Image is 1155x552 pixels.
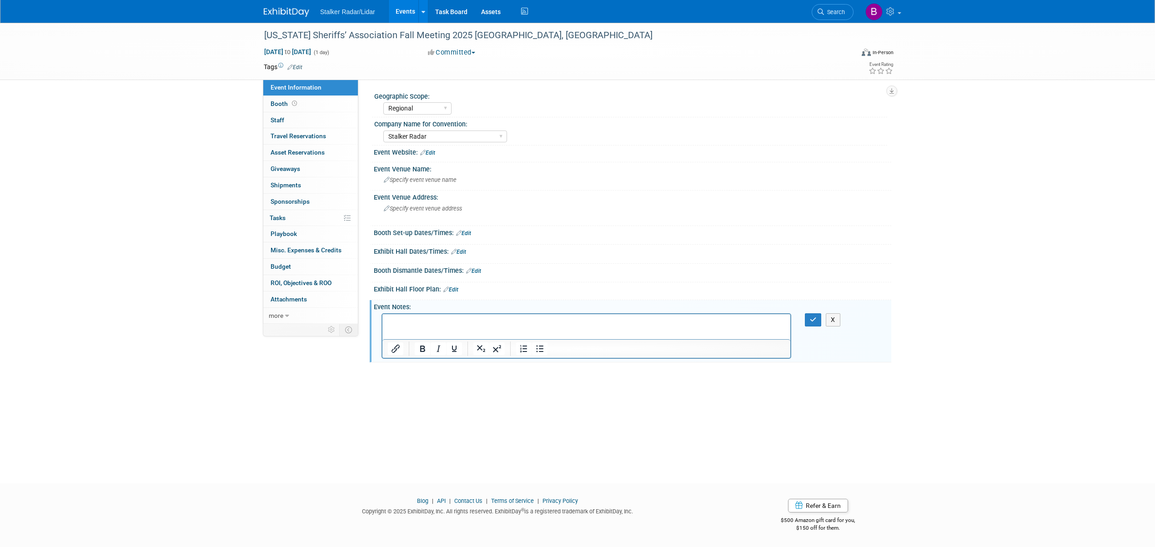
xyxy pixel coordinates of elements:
a: more [263,308,358,324]
a: Giveaways [263,161,358,177]
button: X [826,313,840,326]
span: Tasks [270,214,286,221]
td: Personalize Event Tab Strip [324,324,340,336]
a: Misc. Expenses & Credits [263,242,358,258]
img: ExhibitDay [264,8,309,17]
span: Attachments [271,296,307,303]
span: Search [824,9,845,15]
a: ROI, Objectives & ROO [263,275,358,291]
div: Event Venue Name: [374,162,891,174]
a: Refer & Earn [788,499,848,512]
span: Budget [271,263,291,270]
button: Underline [447,342,462,355]
span: | [447,497,453,504]
button: Subscript [473,342,489,355]
a: Edit [466,268,481,274]
span: Misc. Expenses & Credits [271,246,341,254]
span: Giveaways [271,165,300,172]
sup: ® [521,507,524,512]
a: Travel Reservations [263,128,358,144]
img: Brooke Journet [865,3,883,20]
button: Bold [415,342,430,355]
a: Edit [456,230,471,236]
span: Asset Reservations [271,149,325,156]
span: Booth not reserved yet [290,100,299,107]
span: to [283,48,292,55]
span: | [484,497,490,504]
a: API [437,497,446,504]
a: Contact Us [454,497,482,504]
div: Company Name for Convention: [374,117,887,129]
span: | [430,497,436,504]
button: Superscript [489,342,505,355]
a: Terms of Service [491,497,534,504]
div: Booth Set-up Dates/Times: [374,226,891,238]
span: Specify event venue name [384,176,457,183]
span: more [269,312,283,319]
a: Playbook [263,226,358,242]
div: Booth Dismantle Dates/Times: [374,264,891,276]
div: Copyright © 2025 ExhibitDay, Inc. All rights reserved. ExhibitDay is a registered trademark of Ex... [264,505,731,516]
iframe: Rich Text Area [382,314,790,339]
span: Stalker Radar/Lidar [320,8,375,15]
span: Specify event venue address [384,205,462,212]
div: In-Person [872,49,894,56]
span: Event Information [271,84,321,91]
span: Sponsorships [271,198,310,205]
a: Tasks [263,210,358,226]
a: Sponsorships [263,194,358,210]
span: Staff [271,116,284,124]
a: Attachments [263,291,358,307]
a: Blog [417,497,428,504]
a: Budget [263,259,358,275]
button: Italic [431,342,446,355]
span: Booth [271,100,299,107]
button: Numbered list [516,342,532,355]
div: Event Notes: [374,300,891,311]
a: Edit [443,286,458,293]
a: Privacy Policy [542,497,578,504]
button: Committed [425,48,479,57]
div: Event Format [800,47,894,61]
div: $500 Amazon gift card for you, [745,511,892,532]
div: [US_STATE] Sheriffs’ Association Fall Meeting 2025 [GEOGRAPHIC_DATA], [GEOGRAPHIC_DATA] [261,27,840,44]
span: Shipments [271,181,301,189]
span: Travel Reservations [271,132,326,140]
span: Playbook [271,230,297,237]
button: Insert/edit link [388,342,403,355]
div: Exhibit Hall Dates/Times: [374,245,891,256]
a: Booth [263,96,358,112]
div: Event Rating [869,62,893,67]
a: Shipments [263,177,358,193]
span: ROI, Objectives & ROO [271,279,331,286]
div: Event Website: [374,146,891,157]
span: | [535,497,541,504]
a: Edit [451,249,466,255]
td: Toggle Event Tabs [340,324,358,336]
a: Edit [287,64,302,70]
a: Asset Reservations [263,145,358,161]
img: Format-Inperson.png [862,49,871,56]
div: Geographic Scope: [374,90,887,101]
a: Search [812,4,854,20]
div: Event Venue Address: [374,191,891,202]
div: $150 off for them. [745,524,892,532]
span: (1 day) [313,50,329,55]
td: Tags [264,62,302,71]
div: Exhibit Hall Floor Plan: [374,282,891,294]
a: Edit [420,150,435,156]
a: Event Information [263,80,358,95]
span: [DATE] [DATE] [264,48,311,56]
a: Staff [263,112,358,128]
button: Bullet list [532,342,547,355]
